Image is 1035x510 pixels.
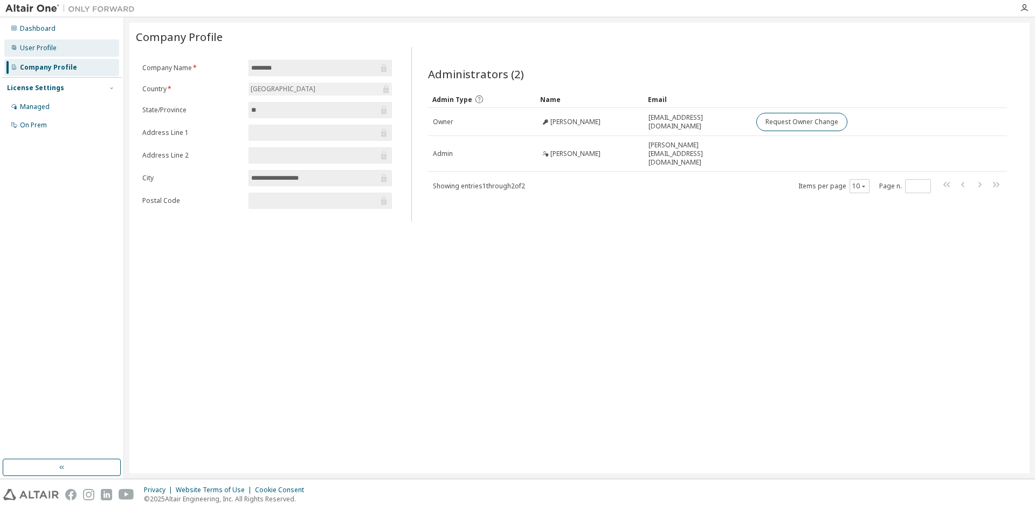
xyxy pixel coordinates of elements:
span: Items per page [798,179,870,193]
label: Address Line 1 [142,128,242,137]
label: Country [142,85,242,93]
button: 10 [852,182,867,191]
span: Admin Type [432,95,472,104]
span: [PERSON_NAME][EMAIL_ADDRESS][DOMAIN_NAME] [648,141,747,167]
label: City [142,174,242,182]
div: Privacy [144,486,176,494]
p: © 2025 Altair Engineering, Inc. All Rights Reserved. [144,494,310,504]
div: On Prem [20,121,47,130]
label: State/Province [142,106,242,114]
img: youtube.svg [119,489,134,500]
img: linkedin.svg [101,489,112,500]
div: Name [540,91,639,108]
span: Owner [433,118,453,126]
span: [EMAIL_ADDRESS][DOMAIN_NAME] [648,113,747,131]
img: Altair One [5,3,140,14]
div: Cookie Consent [255,486,310,494]
label: Company Name [142,64,242,72]
div: [GEOGRAPHIC_DATA] [249,83,317,95]
div: Email [648,91,747,108]
div: Dashboard [20,24,56,33]
span: Page n. [879,179,931,193]
div: Website Terms of Use [176,486,255,494]
button: Request Owner Change [756,113,847,131]
span: Admin [433,149,453,158]
div: Company Profile [20,63,77,72]
span: Showing entries 1 through 2 of 2 [433,181,525,191]
span: Company Profile [136,29,223,44]
img: facebook.svg [65,489,77,500]
span: [PERSON_NAME] [550,118,601,126]
label: Postal Code [142,196,242,205]
img: instagram.svg [83,489,94,500]
div: User Profile [20,44,57,52]
div: Managed [20,103,50,111]
div: License Settings [7,84,64,92]
div: [GEOGRAPHIC_DATA] [249,83,392,96]
span: Administrators (2) [428,66,524,81]
img: altair_logo.svg [3,489,59,500]
span: [PERSON_NAME] [550,149,601,158]
label: Address Line 2 [142,151,242,160]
